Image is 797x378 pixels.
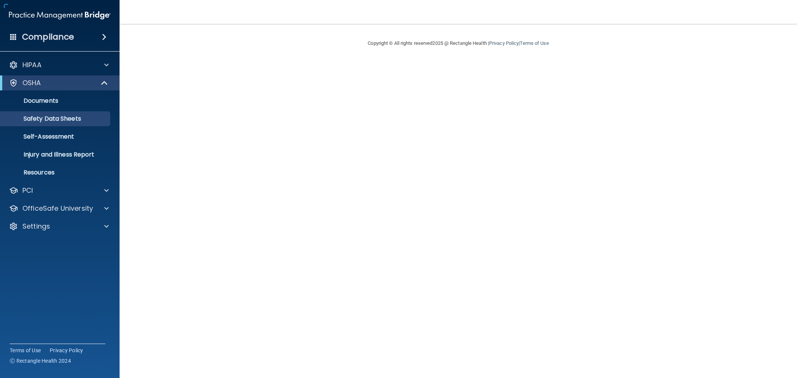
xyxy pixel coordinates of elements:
[10,357,71,365] span: Ⓒ Rectangle Health 2024
[9,186,109,195] a: PCI
[22,222,50,231] p: Settings
[22,78,41,87] p: OSHA
[5,115,107,123] p: Safety Data Sheets
[5,169,107,176] p: Resources
[22,61,41,69] p: HIPAA
[5,133,107,140] p: Self-Assessment
[520,40,549,46] a: Terms of Use
[10,347,41,354] a: Terms of Use
[489,40,519,46] a: Privacy Policy
[5,97,107,105] p: Documents
[9,204,109,213] a: OfficeSafe University
[22,204,93,213] p: OfficeSafe University
[5,151,107,158] p: Injury and Illness Report
[9,222,109,231] a: Settings
[50,347,83,354] a: Privacy Policy
[22,32,74,42] h4: Compliance
[9,61,109,69] a: HIPAA
[22,186,33,195] p: PCI
[322,31,595,55] div: Copyright © All rights reserved 2025 @ Rectangle Health | |
[9,8,111,23] img: PMB logo
[9,78,108,87] a: OSHA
